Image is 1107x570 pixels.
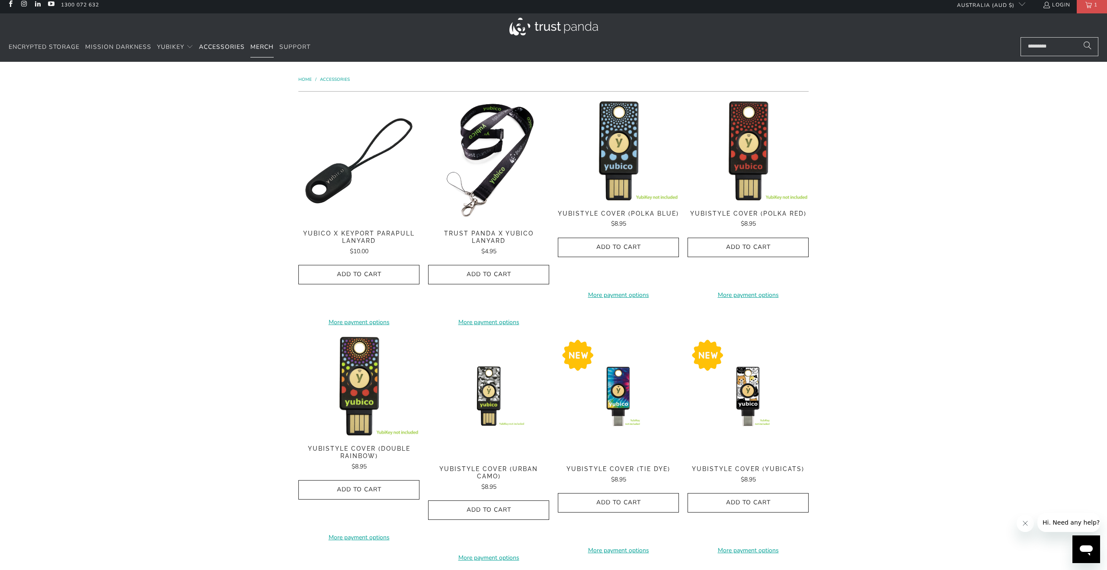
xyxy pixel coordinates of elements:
button: Add to Cart [428,500,549,520]
span: $8.95 [611,475,626,484]
a: More payment options [558,546,679,555]
span: $8.95 [481,483,496,491]
a: Accessories [320,76,350,83]
a: YubiStyle Cover (Urban Camo) - Trust Panda YubiStyle Cover (Urban Camo) - Trust Panda [428,336,549,457]
span: $8.95 [611,220,626,228]
img: YubiStyle Cover (Urban Camo) - Trust Panda [428,336,549,457]
span: $4.95 [481,247,496,255]
a: Trust Panda Australia on Instagram [20,1,27,8]
button: Add to Cart [298,265,419,284]
a: Trust Panda Australia on Facebook [6,1,14,8]
span: Add to Cart [437,271,540,278]
img: Yubico x Keyport Parapull Lanyard - Trust Panda [298,100,419,221]
span: $8.95 [741,220,756,228]
button: Search [1077,37,1098,56]
img: YubiStyle Cover (YubiCats) - Trust Panda [688,336,809,457]
button: Add to Cart [688,493,809,513]
iframe: Button to launch messaging window [1072,535,1100,563]
img: Trust Panda Yubico Lanyard - Trust Panda [428,100,549,221]
img: Trust Panda Australia [509,18,598,35]
a: YubiStyle Cover (Tie Dye) $8.95 [558,465,679,484]
span: Add to Cart [307,486,410,494]
a: Accessories [199,37,245,57]
a: Mission Darkness [85,37,151,57]
a: More payment options [298,318,419,327]
button: Add to Cart [428,265,549,284]
nav: Translation missing: en.navigation.header.main_nav [9,37,310,57]
img: YubiStyle Cover (Polka Blue) - Trust Panda [558,100,679,201]
input: Search... [1021,37,1098,56]
button: Add to Cart [688,238,809,257]
summary: YubiKey [157,37,193,57]
span: YubiStyle Cover (Urban Camo) [428,465,549,480]
span: Yubico x Keyport Parapull Lanyard [298,230,419,245]
span: YubiStyle Cover (YubiCats) [688,465,809,473]
a: More payment options [428,318,549,327]
span: Add to Cart [697,244,800,251]
a: YubiStyle Cover (Urban Camo) $8.95 [428,465,549,492]
span: / [315,76,317,83]
a: Yubico x Keyport Parapull Lanyard - Trust Panda Yubico x Keyport Parapull Lanyard - Trust Panda [298,100,419,221]
img: YubiStyle Cover (Tie Dye) - Trust Panda [558,336,679,457]
span: Accessories [199,43,245,51]
a: More payment options [558,290,679,300]
img: YubiStyle Cover (Double Rainbow) - Trust Panda [298,336,419,436]
a: Yubico x Keyport Parapull Lanyard $10.00 [298,230,419,256]
span: YubiStyle Cover (Polka Blue) [558,210,679,217]
img: YubiStyle Cover (Polka Red) - Trust Panda [688,100,809,201]
a: YubiStyle Cover (Tie Dye) - Trust Panda YubiStyle Cover (Tie Dye) - Trust Panda [558,336,679,457]
span: Support [279,43,310,51]
button: Add to Cart [298,480,419,500]
span: YubiStyle Cover (Polka Red) [688,210,809,217]
iframe: Message from company [1037,513,1100,532]
a: Merch [250,37,274,57]
span: Add to Cart [307,271,410,278]
span: $8.95 [741,475,756,484]
a: YubiStyle Cover (YubiCats) - Trust Panda YubiStyle Cover (YubiCats) - Trust Panda [688,336,809,457]
span: Encrypted Storage [9,43,80,51]
span: YubiStyle Cover (Double Rainbow) [298,445,419,460]
span: Mission Darkness [85,43,151,51]
a: More payment options [688,546,809,555]
a: More payment options [298,533,419,542]
span: Merch [250,43,274,51]
a: Support [279,37,310,57]
a: YubiStyle Cover (YubiCats) $8.95 [688,465,809,484]
button: Add to Cart [558,493,679,513]
a: More payment options [688,290,809,300]
span: Add to Cart [697,499,800,506]
a: Encrypted Storage [9,37,80,57]
iframe: Close message [1017,515,1034,532]
button: Add to Cart [558,238,679,257]
span: Add to Cart [567,499,670,506]
a: Trust Panda x Yubico Lanyard $4.95 [428,230,549,256]
span: Trust Panda x Yubico Lanyard [428,230,549,245]
span: Home [298,76,312,83]
span: $8.95 [352,462,367,471]
a: Home [298,76,313,83]
a: Trust Panda Australia on LinkedIn [34,1,41,8]
a: More payment options [428,553,549,563]
span: YubiStyle Cover (Tie Dye) [558,465,679,473]
span: Add to Cart [567,244,670,251]
a: YubiStyle Cover (Polka Blue) $8.95 [558,210,679,229]
span: $10.00 [350,247,368,255]
span: YubiKey [157,43,184,51]
span: Add to Cart [437,506,540,514]
a: YubiStyle Cover (Double Rainbow) $8.95 [298,445,419,471]
a: Trust Panda Australia on YouTube [47,1,54,8]
a: YubiStyle Cover (Polka Red) $8.95 [688,210,809,229]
